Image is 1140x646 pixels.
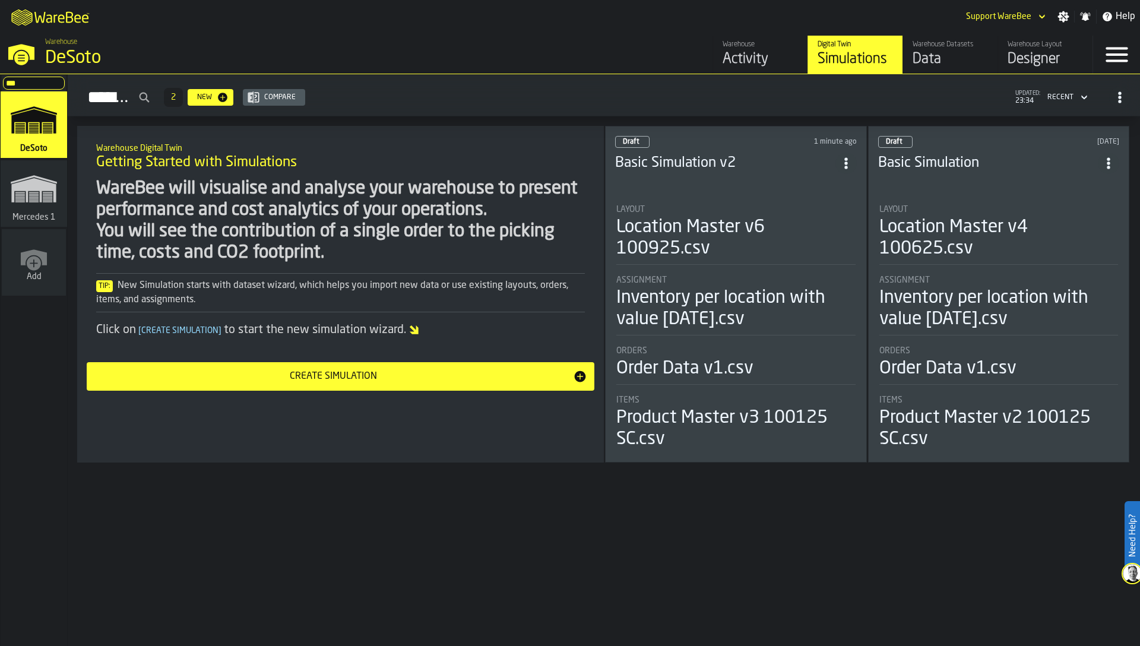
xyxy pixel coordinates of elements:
[616,205,856,265] div: stat-Layout
[616,205,645,214] span: Layout
[616,275,667,285] span: Assignment
[243,89,305,106] button: button-Compare
[218,327,221,335] span: ]
[1,91,67,160] a: link-to-/wh/i/53489ce4-9a4e-4130-9411-87a947849922/simulations
[879,395,1119,405] div: Title
[87,362,594,391] button: button-Create Simulation
[1008,50,1083,69] div: Designer
[754,138,856,146] div: Updated: 10/10/2025, 23:34:02 Created: 06/10/2025, 23:01:51
[2,229,66,298] a: link-to-/wh/new
[723,40,798,49] div: Warehouse
[723,50,798,69] div: Activity
[96,153,297,172] span: Getting Started with Simulations
[615,136,650,148] div: status-0 2
[616,395,856,450] div: stat-Items
[1,160,67,229] a: link-to-/wh/i/a24a3e22-db74-4543-ba93-f633e23cdb4e/simulations
[138,327,141,335] span: [
[1017,138,1119,146] div: Updated: 08/10/2025, 23:41:45 Created: 03/10/2025, 23:50:44
[616,205,856,214] div: Title
[616,217,856,259] div: Location Master v6 100925.csv
[966,12,1031,21] div: DropdownMenuValue-Support WareBee
[879,217,1119,259] div: Location Master v4 100625.csv
[159,88,188,107] div: ButtonLoadMore-Load More-Prev-First-Last
[807,36,902,74] a: link-to-/wh/i/53489ce4-9a4e-4130-9411-87a947849922/simulations
[879,358,1016,379] div: Order Data v1.csv
[616,275,856,285] div: Title
[879,407,1119,450] div: Product Master v2 100125 SC.csv
[1075,11,1096,23] label: button-toggle-Notifications
[818,50,893,69] div: Simulations
[45,47,366,69] div: DeSoto
[1015,90,1040,97] span: updated:
[616,407,856,450] div: Product Master v3 100125 SC.csv
[879,275,930,285] span: Assignment
[1116,9,1135,24] span: Help
[77,126,604,463] div: ItemListCard-
[879,275,1119,285] div: Title
[712,36,807,74] a: link-to-/wh/i/53489ce4-9a4e-4130-9411-87a947849922/feed/
[616,287,856,330] div: Inventory per location with value [DATE].csv
[1015,97,1040,105] span: 23:34
[87,135,594,178] div: title-Getting Started with Simulations
[616,346,647,356] span: Orders
[886,138,902,145] span: Draft
[615,193,857,452] section: card-SimulationDashboardCard-draft
[27,272,42,281] span: Add
[879,346,1119,356] div: Title
[818,40,893,49] div: Digital Twin
[879,205,1119,214] div: Title
[902,36,997,74] a: link-to-/wh/i/53489ce4-9a4e-4130-9411-87a947849922/data
[136,327,224,335] span: Create Simulation
[192,93,217,102] div: New
[913,40,988,49] div: Warehouse Datasets
[188,89,233,106] button: button-New
[879,287,1119,330] div: Inventory per location with value [DATE].csv
[616,346,856,356] div: Title
[616,358,753,379] div: Order Data v1.csv
[879,346,910,356] span: Orders
[171,93,176,102] span: 2
[623,138,639,145] span: Draft
[879,205,908,214] span: Layout
[10,213,58,222] span: Mercedes 1
[616,275,856,335] div: stat-Assignment
[879,205,1119,265] div: stat-Layout
[879,346,1119,385] div: stat-Orders
[878,193,1120,452] section: card-SimulationDashboardCard-draft
[616,395,856,405] div: Title
[616,395,639,405] span: Items
[45,38,77,46] span: Warehouse
[616,346,856,385] div: stat-Orders
[913,50,988,69] div: Data
[605,126,867,463] div: ItemListCard-DashboardItemContainer
[615,154,835,173] h3: Basic Simulation v2
[96,178,585,264] div: WareBee will visualise and analyse your warehouse to present performance and cost analytics of yo...
[96,280,113,292] span: Tip:
[68,74,1140,116] h2: button-Simulations
[961,9,1048,24] div: DropdownMenuValue-Support WareBee
[94,369,573,384] div: Create Simulation
[96,278,585,307] div: New Simulation starts with dataset wizard, which helps you import new data or use existing layout...
[868,126,1130,463] div: ItemListCard-DashboardItemContainer
[259,93,300,102] div: Compare
[96,141,585,153] h2: Sub Title
[878,136,913,148] div: status-0 2
[18,144,50,153] span: DeSoto
[1053,11,1074,23] label: button-toggle-Settings
[1047,93,1073,102] div: DropdownMenuValue-4
[997,36,1092,74] a: link-to-/wh/i/53489ce4-9a4e-4130-9411-87a947849922/designer
[879,275,1119,335] div: stat-Assignment
[1093,36,1140,74] label: button-toggle-Menu
[879,395,1119,450] div: stat-Items
[878,154,1098,173] h3: Basic Simulation
[1008,40,1083,49] div: Warehouse Layout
